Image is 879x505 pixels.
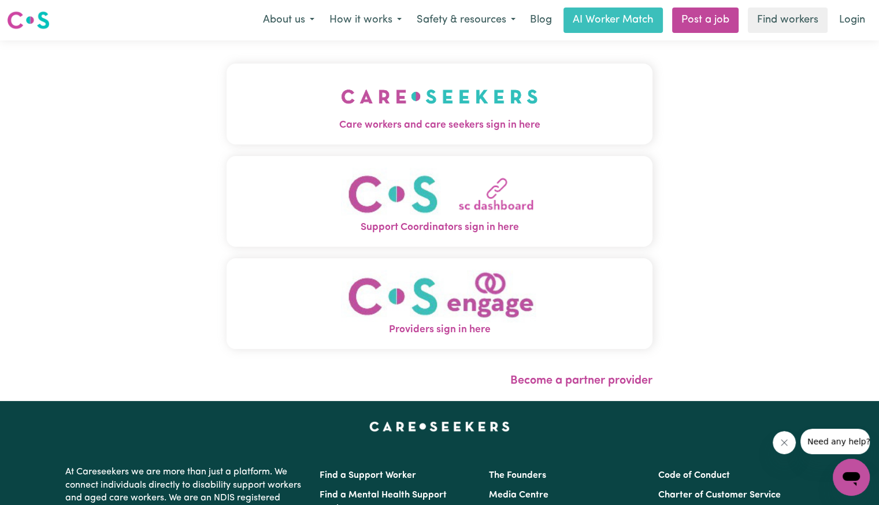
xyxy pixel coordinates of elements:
a: Blog [523,8,559,33]
button: Providers sign in here [227,258,652,349]
a: The Founders [489,471,546,480]
span: Support Coordinators sign in here [227,220,652,235]
iframe: Message from company [800,429,870,454]
a: Login [832,8,872,33]
span: Care workers and care seekers sign in here [227,118,652,133]
button: Support Coordinators sign in here [227,156,652,247]
button: Care workers and care seekers sign in here [227,64,652,144]
a: Careseekers home page [369,422,510,431]
img: Careseekers logo [7,10,50,31]
button: How it works [322,8,409,32]
iframe: Button to launch messaging window [833,459,870,496]
a: Charter of Customer Service [658,491,781,500]
button: About us [255,8,322,32]
button: Safety & resources [409,8,523,32]
a: Find a Support Worker [320,471,416,480]
span: Need any help? [7,8,70,17]
iframe: Close message [773,431,796,454]
a: Find workers [748,8,828,33]
a: Become a partner provider [510,375,652,387]
a: Post a job [672,8,739,33]
a: Careseekers logo [7,7,50,34]
a: AI Worker Match [563,8,663,33]
span: Providers sign in here [227,322,652,337]
a: Media Centre [489,491,548,500]
a: Code of Conduct [658,471,730,480]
